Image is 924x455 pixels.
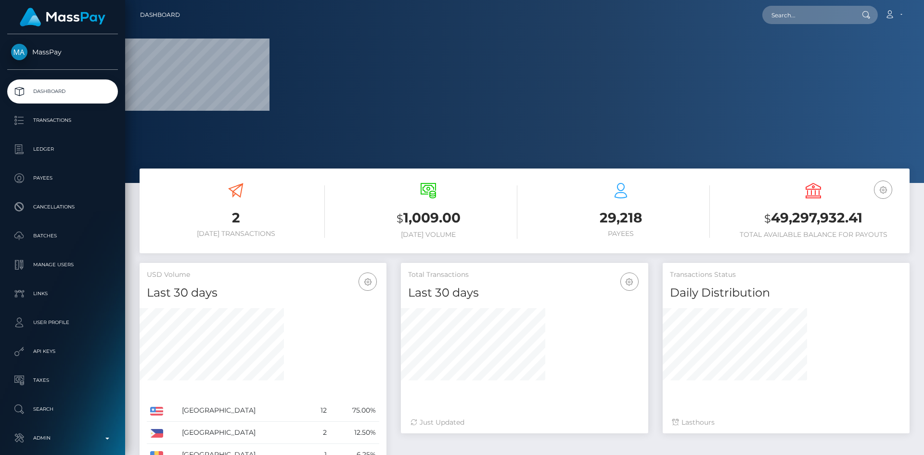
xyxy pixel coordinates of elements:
h3: 1,009.00 [339,208,517,228]
p: Taxes [11,373,114,388]
a: Manage Users [7,253,118,277]
img: PH.png [150,429,163,438]
a: Dashboard [140,5,180,25]
a: Batches [7,224,118,248]
p: Links [11,286,114,301]
p: Dashboard [11,84,114,99]
h3: 2 [147,208,325,227]
td: [GEOGRAPHIC_DATA] [179,400,309,422]
a: Ledger [7,137,118,161]
td: 12.50% [330,422,379,444]
a: Transactions [7,108,118,132]
input: Search... [762,6,853,24]
h4: Last 30 days [408,285,641,301]
a: Search [7,397,118,421]
div: Last hours [672,417,900,428]
td: 2 [309,422,330,444]
p: User Profile [11,315,114,330]
p: Transactions [11,113,114,128]
td: [GEOGRAPHIC_DATA] [179,422,309,444]
a: Payees [7,166,118,190]
h6: Payees [532,230,710,238]
h6: Total Available Balance for Payouts [724,231,902,239]
p: Manage Users [11,258,114,272]
img: US.png [150,407,163,416]
small: $ [397,212,403,225]
h5: USD Volume [147,270,379,280]
a: Taxes [7,368,118,392]
h6: [DATE] Transactions [147,230,325,238]
a: Admin [7,426,118,450]
img: MassPay Logo [20,8,105,26]
td: 12 [309,400,330,422]
a: Cancellations [7,195,118,219]
a: Links [7,282,118,306]
p: API Keys [11,344,114,359]
td: 75.00% [330,400,379,422]
p: Payees [11,171,114,185]
p: Ledger [11,142,114,156]
h4: Daily Distribution [670,285,902,301]
h3: 49,297,932.41 [724,208,902,228]
h6: [DATE] Volume [339,231,517,239]
h4: Last 30 days [147,285,379,301]
p: Cancellations [11,200,114,214]
a: API Keys [7,339,118,364]
a: Dashboard [7,79,118,104]
span: MassPay [7,48,118,56]
img: MassPay [11,44,27,60]
h3: 29,218 [532,208,710,227]
h5: Total Transactions [408,270,641,280]
p: Batches [11,229,114,243]
a: User Profile [7,311,118,335]
div: Just Updated [411,417,638,428]
h5: Transactions Status [670,270,902,280]
small: $ [764,212,771,225]
p: Admin [11,431,114,445]
p: Search [11,402,114,416]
